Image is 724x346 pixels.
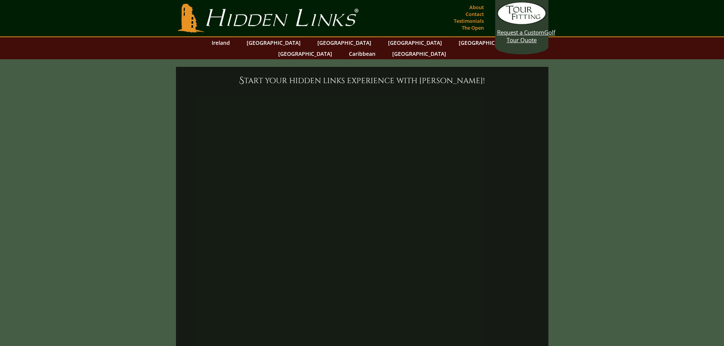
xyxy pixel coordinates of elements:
[184,74,541,87] h6: Start your Hidden Links experience with [PERSON_NAME]!
[467,2,486,13] a: About
[460,22,486,33] a: The Open
[314,37,375,48] a: [GEOGRAPHIC_DATA]
[208,37,234,48] a: Ireland
[384,37,446,48] a: [GEOGRAPHIC_DATA]
[452,16,486,26] a: Testimonials
[464,9,486,19] a: Contact
[455,37,516,48] a: [GEOGRAPHIC_DATA]
[274,48,336,59] a: [GEOGRAPHIC_DATA]
[345,48,379,59] a: Caribbean
[184,91,541,292] iframe: Start your Hidden Links experience with Sir Nick!
[243,37,304,48] a: [GEOGRAPHIC_DATA]
[497,28,544,36] span: Request a Custom
[388,48,450,59] a: [GEOGRAPHIC_DATA]
[497,2,547,44] a: Request a CustomGolf Tour Quote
